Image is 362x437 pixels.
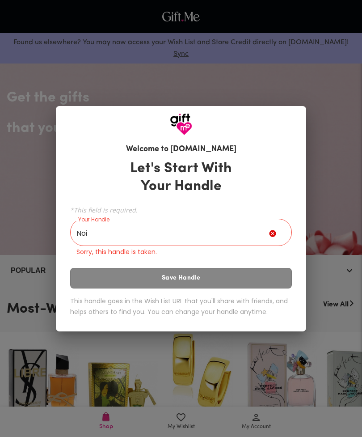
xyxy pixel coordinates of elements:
p: Sorry, this handle is taken. [76,247,286,257]
img: GiftMe Logo [170,113,192,136]
input: Your Handle [70,221,269,246]
h6: Welcome to [DOMAIN_NAME] [126,144,236,156]
span: *This field is required. [70,206,292,214]
h3: Let's Start With Your Handle [119,160,243,195]
h6: This handle goes in the Wish List URL that you'll share with friends, and helps others to find yo... [70,296,292,318]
